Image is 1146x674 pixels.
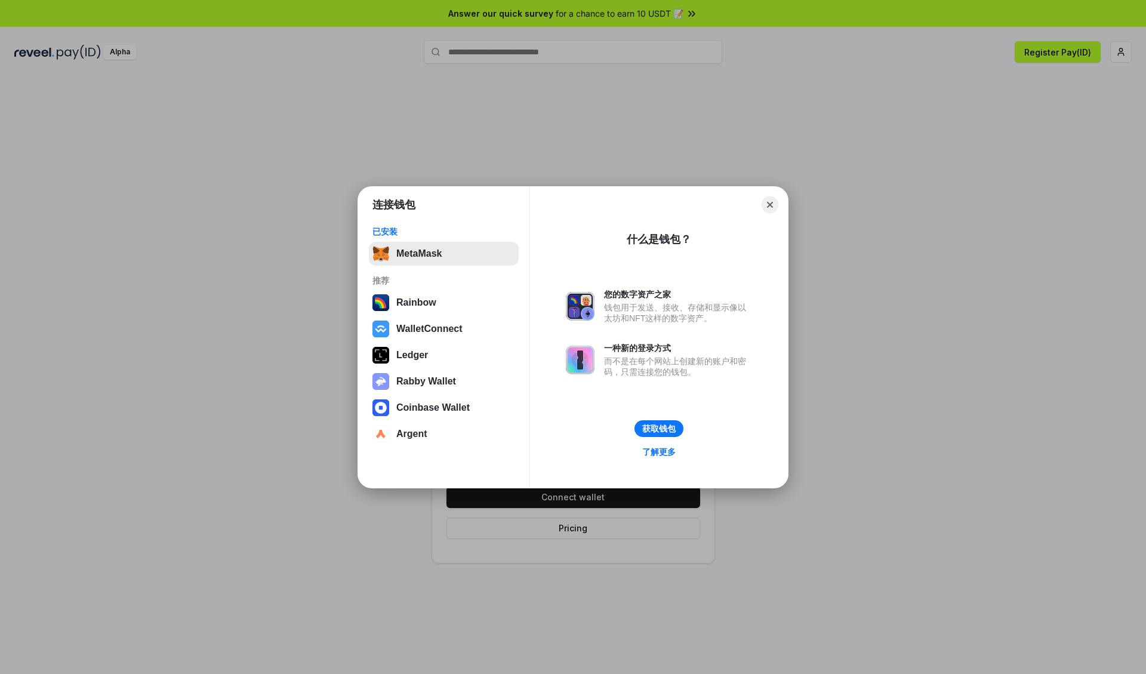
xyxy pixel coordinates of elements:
[627,232,691,247] div: 什么是钱包？
[635,444,683,460] a: 了解更多
[369,370,519,393] button: Rabby Wallet
[369,242,519,266] button: MetaMask
[634,420,683,437] button: 获取钱包
[396,248,442,259] div: MetaMask
[396,350,428,361] div: Ledger
[396,324,463,334] div: WalletConnect
[372,275,515,286] div: 推荐
[604,302,752,324] div: 钱包用于发送、接收、存储和显示像以太坊和NFT这样的数字资产。
[369,291,519,315] button: Rainbow
[369,396,519,420] button: Coinbase Wallet
[372,245,389,262] img: svg+xml,%3Csvg%20fill%3D%22none%22%20height%3D%2233%22%20viewBox%3D%220%200%2035%2033%22%20width%...
[566,292,594,321] img: svg+xml,%3Csvg%20xmlns%3D%22http%3A%2F%2Fwww.w3.org%2F2000%2Fsvg%22%20fill%3D%22none%22%20viewBox...
[762,196,778,213] button: Close
[372,226,515,237] div: 已安装
[396,376,456,387] div: Rabby Wallet
[372,321,389,337] img: svg+xml,%3Csvg%20width%3D%2228%22%20height%3D%2228%22%20viewBox%3D%220%200%2028%2028%22%20fill%3D...
[372,198,415,212] h1: 连接钱包
[604,356,752,377] div: 而不是在每个网站上创建新的账户和密码，只需连接您的钱包。
[372,347,389,364] img: svg+xml,%3Csvg%20xmlns%3D%22http%3A%2F%2Fwww.w3.org%2F2000%2Fsvg%22%20width%3D%2228%22%20height%3...
[396,297,436,308] div: Rainbow
[396,429,427,439] div: Argent
[372,399,389,416] img: svg+xml,%3Csvg%20width%3D%2228%22%20height%3D%2228%22%20viewBox%3D%220%200%2028%2028%22%20fill%3D...
[369,317,519,341] button: WalletConnect
[604,289,752,300] div: 您的数字资产之家
[369,343,519,367] button: Ledger
[396,402,470,413] div: Coinbase Wallet
[372,373,389,390] img: svg+xml,%3Csvg%20xmlns%3D%22http%3A%2F%2Fwww.w3.org%2F2000%2Fsvg%22%20fill%3D%22none%22%20viewBox...
[372,294,389,311] img: svg+xml,%3Csvg%20width%3D%22120%22%20height%3D%22120%22%20viewBox%3D%220%200%20120%20120%22%20fil...
[642,447,676,457] div: 了解更多
[566,346,594,374] img: svg+xml,%3Csvg%20xmlns%3D%22http%3A%2F%2Fwww.w3.org%2F2000%2Fsvg%22%20fill%3D%22none%22%20viewBox...
[372,426,389,442] img: svg+xml,%3Csvg%20width%3D%2228%22%20height%3D%2228%22%20viewBox%3D%220%200%2028%2028%22%20fill%3D...
[604,343,752,353] div: 一种新的登录方式
[369,422,519,446] button: Argent
[642,423,676,434] div: 获取钱包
